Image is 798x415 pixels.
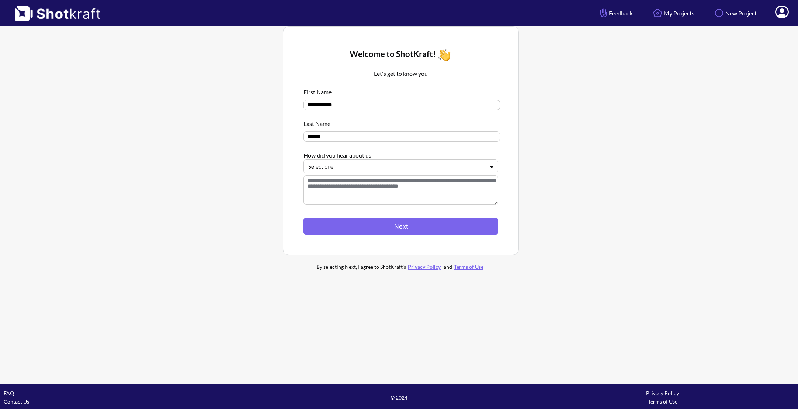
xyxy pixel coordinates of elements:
[303,116,498,128] div: Last Name
[4,398,29,405] a: Contact Us
[303,69,498,78] p: Let's get to know you
[303,218,498,235] button: Next
[598,9,633,17] span: Feedback
[267,393,531,402] span: © 2024
[531,389,794,397] div: Privacy Policy
[303,47,498,63] div: Welcome to ShotKraft!
[301,263,500,271] div: By selecting Next, I agree to ShotKraft's and
[598,7,609,19] img: Hand Icon
[4,390,14,396] a: FAQ
[436,47,452,63] img: Wave Icon
[452,264,485,270] a: Terms of Use
[646,3,700,23] a: My Projects
[303,84,498,96] div: First Name
[651,7,664,19] img: Home Icon
[531,397,794,406] div: Terms of Use
[707,3,762,23] a: New Project
[713,7,725,19] img: Add Icon
[406,264,443,270] a: Privacy Policy
[303,147,498,159] div: How did you hear about us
